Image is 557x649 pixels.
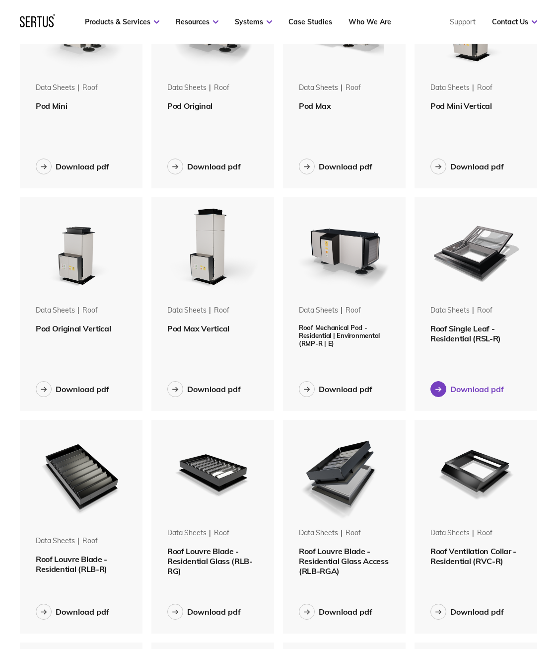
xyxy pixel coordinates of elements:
[346,528,360,538] div: roof
[430,83,469,93] div: Data Sheets
[167,324,229,333] span: Pod Max Vertical
[299,604,372,620] button: Download pdf
[214,528,229,538] div: roof
[36,159,109,174] button: Download pdf
[82,306,97,316] div: roof
[288,17,332,26] a: Case Studies
[348,17,391,26] a: Who We Are
[430,159,504,174] button: Download pdf
[477,528,492,538] div: roof
[36,101,67,111] span: Pod Mini
[56,607,109,617] div: Download pdf
[176,17,218,26] a: Resources
[56,162,109,171] div: Download pdf
[477,83,492,93] div: roof
[36,324,111,333] span: Pod Original Vertical
[56,384,109,394] div: Download pdf
[187,607,241,617] div: Download pdf
[36,554,107,574] span: Roof Louvre Blade - Residential (RLB-R)
[167,83,206,93] div: Data Sheets
[492,17,537,26] a: Contact Us
[85,17,159,26] a: Products & Services
[346,83,360,93] div: roof
[430,306,469,316] div: Data Sheets
[36,381,109,397] button: Download pdf
[214,83,229,93] div: roof
[214,306,229,316] div: roof
[299,101,331,111] span: Pod Max
[299,528,338,538] div: Data Sheets
[36,83,74,93] div: Data Sheets
[82,536,97,546] div: roof
[167,101,212,111] span: Pod Original
[167,528,206,538] div: Data Sheets
[430,381,504,397] button: Download pdf
[167,306,206,316] div: Data Sheets
[477,306,492,316] div: roof
[299,546,388,576] span: Roof Louvre Blade - Residential Glass Access (RLB-RGA)
[299,324,380,348] span: Roof Mechanical Pod - Residential | Environmental (RMP-R | E)
[299,381,372,397] button: Download pdf
[235,17,272,26] a: Systems
[299,83,338,93] div: Data Sheets
[430,101,492,111] span: Pod Mini Vertical
[167,604,241,620] button: Download pdf
[167,546,253,576] span: Roof Louvre Blade - Residential Glass (RLB-RG)
[187,384,241,394] div: Download pdf
[319,384,372,394] div: Download pdf
[430,324,501,343] span: Roof Single Leaf - Residential (RSL-R)
[450,384,504,394] div: Download pdf
[430,528,469,538] div: Data Sheets
[36,306,74,316] div: Data Sheets
[187,162,241,171] div: Download pdf
[36,604,109,620] button: Download pdf
[299,306,338,316] div: Data Sheets
[82,83,97,93] div: roof
[450,162,504,171] div: Download pdf
[319,607,372,617] div: Download pdf
[167,159,241,174] button: Download pdf
[319,162,372,171] div: Download pdf
[378,534,557,649] iframe: Chat Widget
[346,306,360,316] div: roof
[299,159,372,174] button: Download pdf
[167,381,241,397] button: Download pdf
[450,17,476,26] a: Support
[36,536,74,546] div: Data Sheets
